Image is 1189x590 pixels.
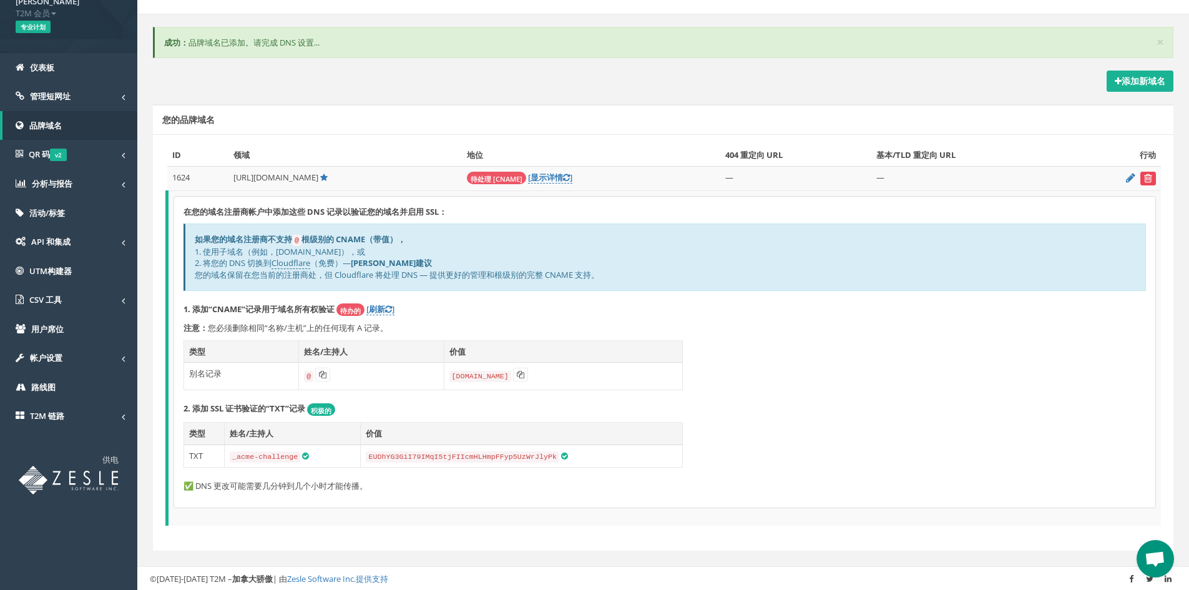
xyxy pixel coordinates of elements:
font: （免费）— [310,257,351,268]
font: 价值 [449,346,466,357]
font: 品牌域名 [29,120,62,131]
font: CSV 工具 [29,294,62,305]
font: 姓名/主持人 [230,428,273,439]
font: 类型 [189,346,205,357]
code: _acme-challenge [230,451,300,463]
font: ©[DATE]-[DATE] T2M – [150,573,232,584]
font: 1. 使用子域名（例如，[DOMAIN_NAME]），或 [195,246,365,257]
font: 领域 [233,149,250,160]
font: | 由 [273,573,287,584]
font: 在您的域名注册商帐户中添加这些 DNS 记录以验证您的域名并启用 SSL： [183,206,447,217]
font: ] [392,303,394,315]
div: Open chat [1137,540,1174,578]
font: 品牌域名已添加。请完成 DNS 设置... [188,37,320,48]
font: 活动/标签 [29,207,65,219]
font: API 和集成 [31,236,71,247]
font: 价值 [366,428,382,439]
font: 行动 [1140,149,1156,160]
font: 添加新域名 [1122,75,1165,87]
font: QR 码 [29,149,50,160]
font: 分析与报告 [32,178,72,189]
code: EUDhYG3GiI79IMqI5tjFIIcmHLHmpFFyp5UzWrJlyPk [366,451,559,463]
font: 如果您的域名注册商不支持 [195,234,292,245]
font: 路线图 [31,381,56,393]
font: T2M 链路 [30,410,64,421]
font: 2. 将您的 DNS 切换到 [195,257,272,268]
font: 您的品牌域名 [162,114,215,125]
font: 待办的 [340,305,361,315]
a: [显示详情] [528,172,572,184]
font: 姓名/主持人 [304,346,348,357]
font: ✅ DNS 更改可能需要几分钟到几个小时才能传播。 [183,480,368,491]
a: [刷新] [366,303,394,315]
font: [PERSON_NAME]建议 [351,257,432,268]
font: ID [172,149,181,160]
font: T2M 会员 [16,7,50,19]
font: 2. 添加 SSL 证书验证的“TXT”记录 [183,403,305,414]
font: 1624 [172,172,190,183]
font: 供电 [102,454,119,465]
font: ] [570,172,572,183]
font: [ [528,172,531,183]
code: @ [292,235,301,246]
font: 用户席位 [31,323,64,335]
font: 待处理 [CNAME] [471,174,522,183]
font: [URL][DOMAIN_NAME] [233,172,318,183]
font: 积极的 [311,405,331,415]
font: 类型 [189,428,205,439]
font: 地位 [467,149,483,160]
font: v2 [55,150,62,159]
font: UTM构建器 [29,265,72,277]
font: 别名记录 [189,368,222,379]
font: [刷新 [366,303,385,315]
font: — [876,172,884,183]
font: 基本/TLD 重定向 URL [876,149,956,160]
font: 加拿大骄傲 [232,573,273,584]
font: — [725,172,733,183]
a: 添加新域名 [1107,71,1173,92]
font: 仪表板 [30,62,54,73]
font: 注意： [183,322,208,333]
font: × [1157,33,1164,51]
font: 您必须删除相同“名称/主机”上的任何现有 A 记录。 [208,322,388,333]
code: [DOMAIN_NAME] [449,371,511,382]
font: 您的域名保留在您当前的注册商处，但 Cloudflare 将处理 DNS — 提供更好的管理和根级别的完整 CNAME 支持。 [195,269,599,280]
font: 显示 [531,172,547,183]
code: @ [304,371,313,382]
a: 默认 [320,172,328,183]
font: 1. 添加“CNAME”记录用于域名所有权验证 [183,303,335,315]
font: 管理短网址 [30,91,71,102]
font: 404 重定向 URL [725,149,783,160]
font: 成功： [164,37,188,48]
font: 专业计划 [21,22,46,31]
img: T2M URL 缩短器由 Zesle Software Inc. 提供支持。 [19,466,119,494]
font: Cloudflare [272,257,310,268]
font: TXT [189,450,203,461]
a: Cloudflare [272,257,310,269]
font: 帐户设置 [30,352,62,363]
font: 详情 [547,172,563,183]
a: Zesle Software Inc.提供支持 [287,573,388,584]
font: 根级别的 CNAME（带值）， [301,234,406,245]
